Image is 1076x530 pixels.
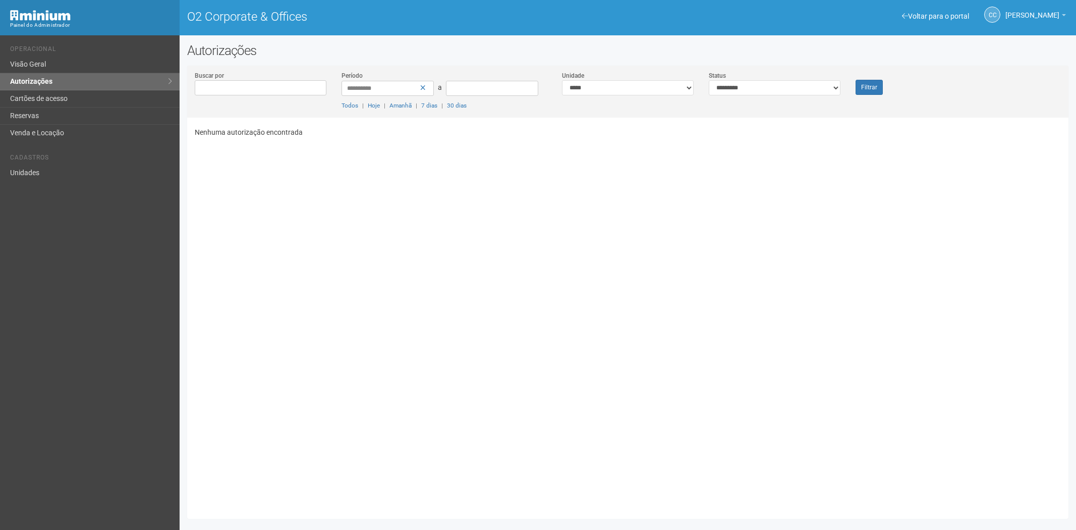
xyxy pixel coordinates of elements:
[902,12,969,20] a: Voltar para o portal
[984,7,1000,23] a: CC
[368,102,380,109] a: Hoje
[441,102,443,109] span: |
[10,154,172,165] li: Cadastros
[187,43,1069,58] h2: Autorizações
[195,128,1061,137] p: Nenhuma autorização encontrada
[10,45,172,56] li: Operacional
[342,102,358,109] a: Todos
[856,80,883,95] button: Filtrar
[195,71,224,80] label: Buscar por
[187,10,620,23] h1: O2 Corporate & Offices
[342,71,363,80] label: Período
[10,21,172,30] div: Painel do Administrador
[362,102,364,109] span: |
[562,71,584,80] label: Unidade
[447,102,467,109] a: 30 dias
[384,102,385,109] span: |
[10,10,71,21] img: Minium
[1005,13,1066,21] a: [PERSON_NAME]
[709,71,726,80] label: Status
[438,83,442,91] span: a
[389,102,412,109] a: Amanhã
[421,102,437,109] a: 7 dias
[1005,2,1059,19] span: Camila Catarina Lima
[416,102,417,109] span: |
